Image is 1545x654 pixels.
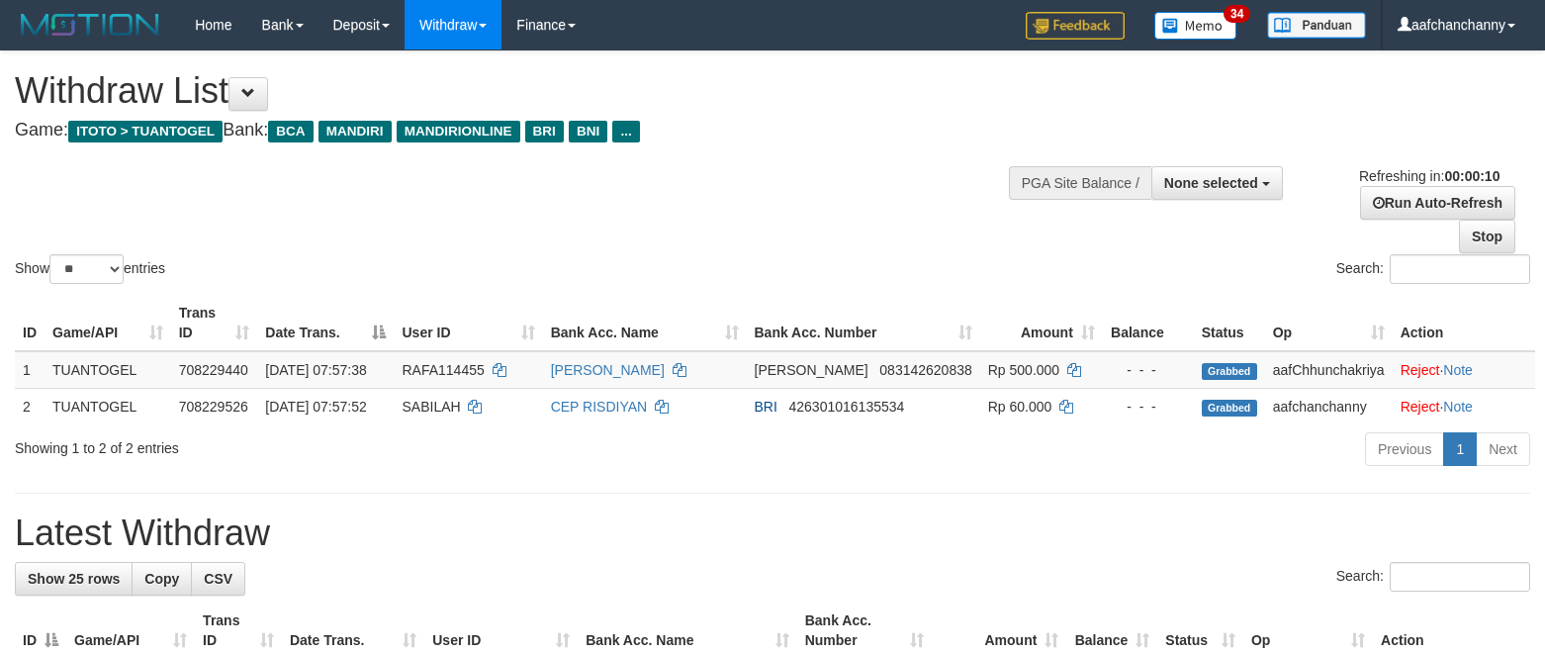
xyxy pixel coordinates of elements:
[15,10,165,40] img: MOTION_logo.png
[1194,295,1265,351] th: Status
[45,388,171,424] td: TUANTOGEL
[144,571,179,587] span: Copy
[551,362,665,378] a: [PERSON_NAME]
[789,399,905,415] span: Copy 426301016135534 to clipboard
[1393,351,1535,389] td: ·
[1336,254,1530,284] label: Search:
[755,399,777,415] span: BRI
[68,121,223,142] span: ITOTO > TUANTOGEL
[179,362,248,378] span: 708229440
[1360,186,1515,220] a: Run Auto-Refresh
[204,571,232,587] span: CSV
[1265,351,1393,389] td: aafChhunchakriya
[265,362,366,378] span: [DATE] 07:57:38
[1265,388,1393,424] td: aafchanchanny
[543,295,747,351] th: Bank Acc. Name: activate to sort column ascending
[1164,175,1258,191] span: None selected
[1365,432,1444,466] a: Previous
[49,254,124,284] select: Showentries
[1336,562,1530,592] label: Search:
[1224,5,1250,23] span: 34
[15,430,629,458] div: Showing 1 to 2 of 2 entries
[1009,166,1151,200] div: PGA Site Balance /
[1202,363,1257,380] span: Grabbed
[1267,12,1366,39] img: panduan.png
[1111,360,1186,380] div: - - -
[397,121,520,142] span: MANDIRIONLINE
[1444,168,1500,184] strong: 00:00:10
[1401,399,1440,415] a: Reject
[1393,388,1535,424] td: ·
[179,399,248,415] span: 708229526
[1026,12,1125,40] img: Feedback.jpg
[755,362,868,378] span: [PERSON_NAME]
[1476,432,1530,466] a: Next
[988,399,1052,415] span: Rp 60.000
[15,514,1530,553] h1: Latest Withdraw
[1401,362,1440,378] a: Reject
[1443,432,1477,466] a: 1
[1103,295,1194,351] th: Balance
[1443,362,1473,378] a: Note
[1202,400,1257,417] span: Grabbed
[15,71,1010,111] h1: Withdraw List
[1359,168,1500,184] span: Refreshing in:
[988,362,1059,378] span: Rp 500.000
[402,362,484,378] span: RAFA114455
[45,351,171,389] td: TUANTOGEL
[612,121,639,142] span: ...
[879,362,971,378] span: Copy 083142620838 to clipboard
[980,295,1103,351] th: Amount: activate to sort column ascending
[1265,295,1393,351] th: Op: activate to sort column ascending
[268,121,313,142] span: BCA
[1459,220,1515,253] a: Stop
[132,562,192,596] a: Copy
[551,399,648,415] a: CEP RISDIYAN
[1154,12,1237,40] img: Button%20Memo.svg
[1443,399,1473,415] a: Note
[525,121,564,142] span: BRI
[1390,254,1530,284] input: Search:
[402,399,460,415] span: SABILAH
[15,562,133,596] a: Show 25 rows
[28,571,120,587] span: Show 25 rows
[257,295,394,351] th: Date Trans.: activate to sort column descending
[15,351,45,389] td: 1
[318,121,392,142] span: MANDIRI
[15,388,45,424] td: 2
[1393,295,1535,351] th: Action
[1151,166,1283,200] button: None selected
[45,295,171,351] th: Game/API: activate to sort column ascending
[569,121,607,142] span: BNI
[15,121,1010,140] h4: Game: Bank:
[171,295,258,351] th: Trans ID: activate to sort column ascending
[747,295,980,351] th: Bank Acc. Number: activate to sort column ascending
[15,254,165,284] label: Show entries
[15,295,45,351] th: ID
[265,399,366,415] span: [DATE] 07:57:52
[191,562,245,596] a: CSV
[1390,562,1530,592] input: Search:
[1111,397,1186,417] div: - - -
[394,295,542,351] th: User ID: activate to sort column ascending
